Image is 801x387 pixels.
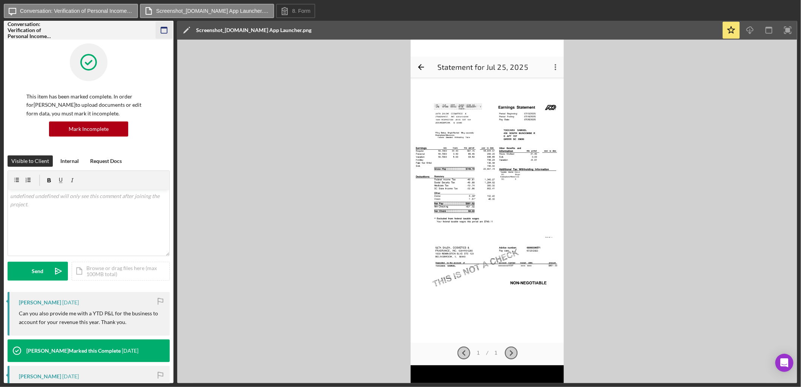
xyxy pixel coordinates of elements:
button: Internal [57,155,83,167]
div: Screenshot_[DOMAIN_NAME] App Launcher.png [196,27,311,33]
button: Conversation: Verification of Personal Income ([PERSON_NAME]) [4,4,138,18]
button: Screenshot_[DOMAIN_NAME] App Launcher.png [140,4,274,18]
button: 8. Form [276,4,315,18]
div: [PERSON_NAME] [19,299,61,306]
button: Mark Incomplete [49,121,128,137]
div: Conversation: Verification of Personal Income ([PERSON_NAME]) [8,21,60,39]
div: Internal [60,155,79,167]
time: 2025-08-26 14:40 [122,348,138,354]
button: Send [8,262,68,281]
div: [PERSON_NAME] Marked this Complete [26,348,121,354]
label: 8. Form [292,8,310,14]
label: Conversation: Verification of Personal Income ([PERSON_NAME]) [20,8,133,14]
div: Request Docs [90,155,122,167]
div: Open Intercom Messenger [775,354,793,372]
div: Mark Incomplete [69,121,109,137]
button: Request Docs [86,155,126,167]
p: This item has been marked complete. In order for [PERSON_NAME] to upload documents or edit form d... [26,92,151,118]
div: Send [32,262,44,281]
p: Can you also provide me with a YTD P&L for the business to account for your revenue this year. Th... [19,309,162,326]
img: Preview [177,40,797,383]
time: 2025-08-28 20:46 [62,299,79,306]
time: 2025-08-24 09:59 [62,373,79,379]
div: [PERSON_NAME] [19,373,61,379]
label: Screenshot_[DOMAIN_NAME] App Launcher.png [156,8,269,14]
div: Visible to Client [11,155,49,167]
button: Visible to Client [8,155,53,167]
